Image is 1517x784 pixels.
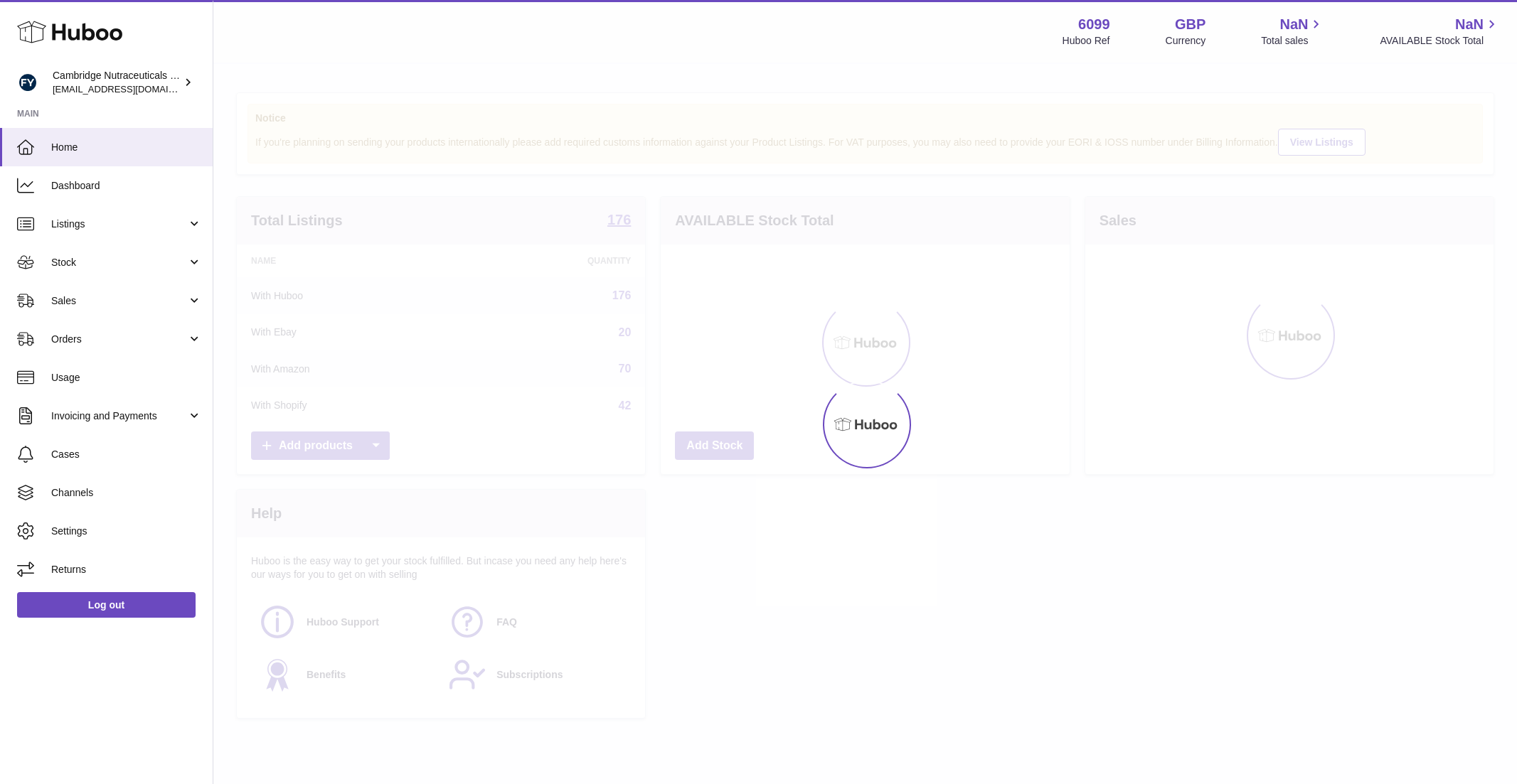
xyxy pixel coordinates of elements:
span: Home [51,141,202,154]
strong: 6099 [1078,15,1110,34]
div: Huboo Ref [1063,34,1110,48]
span: NaN [1279,15,1308,34]
span: Sales [51,294,187,308]
strong: GBP [1175,15,1205,34]
span: Stock [51,256,187,269]
span: Total sales [1261,34,1324,48]
a: NaN AVAILABLE Stock Total [1380,15,1500,48]
span: AVAILABLE Stock Total [1380,34,1500,48]
a: Log out [17,592,196,618]
span: Settings [51,525,202,538]
div: Currency [1166,34,1206,48]
span: Returns [51,563,202,576]
span: Cases [51,448,202,461]
span: Dashboard [51,179,202,193]
span: Listings [51,218,187,231]
span: [EMAIL_ADDRESS][DOMAIN_NAME] [53,83,209,95]
span: Invoicing and Payments [51,409,187,423]
img: huboo@camnutra.com [17,72,38,93]
span: Usage [51,371,202,385]
span: Channels [51,486,202,500]
span: NaN [1455,15,1484,34]
a: NaN Total sales [1261,15,1324,48]
div: Cambridge Nutraceuticals Ltd [53,69,181,96]
span: Orders [51,333,187,346]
